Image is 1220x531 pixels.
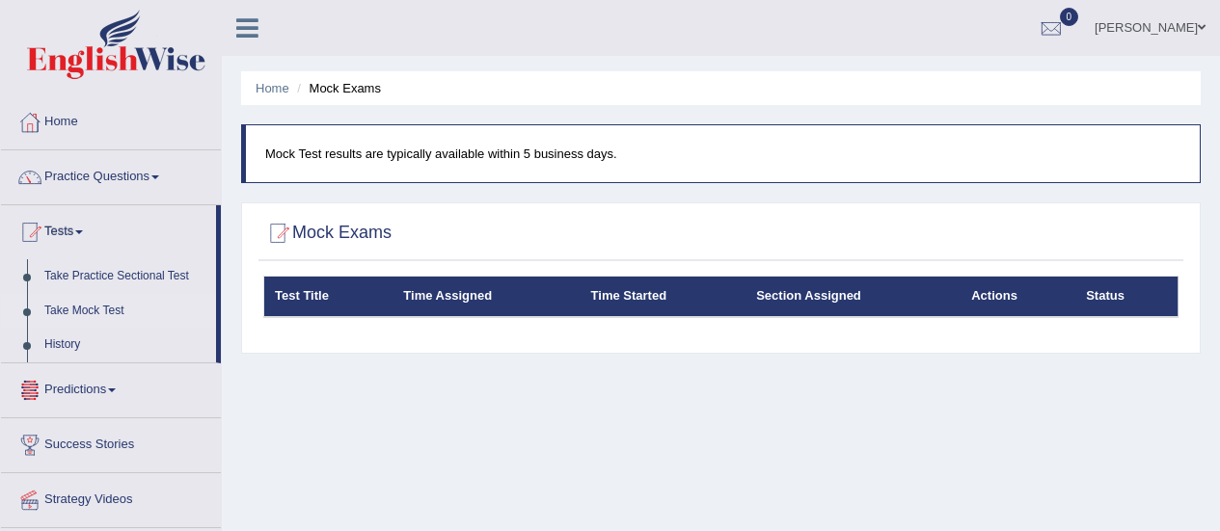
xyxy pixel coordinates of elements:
a: Strategy Videos [1,473,221,521]
span: 0 [1060,8,1079,26]
a: Tests [1,205,216,253]
p: Mock Test results are typically available within 5 business days. [265,145,1180,163]
a: Take Practice Sectional Test [36,259,216,294]
th: Section Assigned [746,277,961,317]
th: Test Title [264,277,393,317]
th: Actions [961,277,1075,317]
a: History [36,328,216,362]
li: Mock Exams [292,79,381,97]
h2: Mock Exams [263,219,392,248]
th: Status [1075,277,1178,317]
th: Time Started [581,277,746,317]
a: Practice Questions [1,150,221,199]
a: Take Mock Test [36,294,216,329]
a: Home [1,95,221,144]
a: Success Stories [1,418,221,466]
a: Home [256,81,289,95]
a: Predictions [1,363,221,412]
th: Time Assigned [393,277,580,317]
